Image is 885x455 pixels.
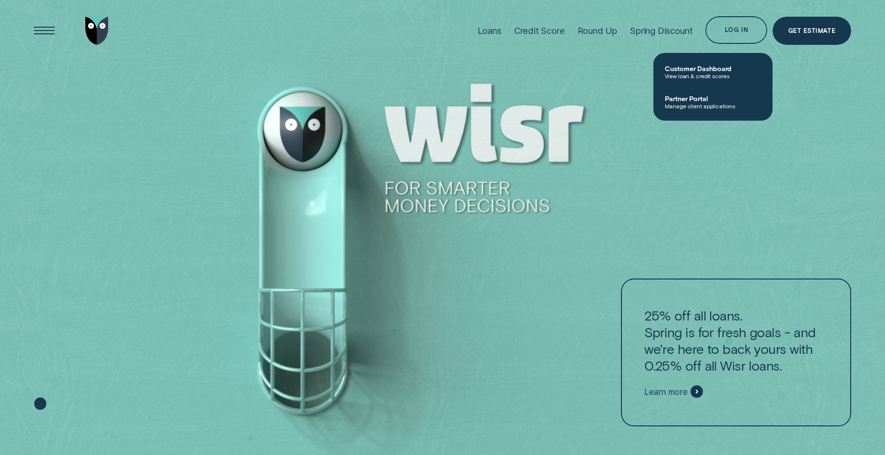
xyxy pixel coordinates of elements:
[644,387,687,397] span: Learn more
[665,64,761,72] span: Customer Dashboard
[665,94,761,103] span: Partner Portal
[85,17,109,44] img: Wisr
[773,17,851,44] a: Get Estimate
[653,87,773,117] a: Partner PortalManage client applications
[478,25,501,36] div: Loans
[665,103,761,109] span: Manage client applications
[621,279,851,426] a: 25% off all loans.Spring is for fresh goals - and we're here to back yours with 0.25% off all Wis...
[665,72,761,79] span: View loan & credit scores
[578,25,618,36] div: Round Up
[630,25,692,36] div: Spring Discount
[705,16,767,44] button: Log in
[514,25,565,36] div: Credit Score
[644,307,828,374] p: 25% off all loans. Spring is for fresh goals - and we're here to back yours with 0.25% off all Wi...
[31,17,58,44] button: Open Menu
[653,57,773,87] a: Customer DashboardView loan & credit scores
